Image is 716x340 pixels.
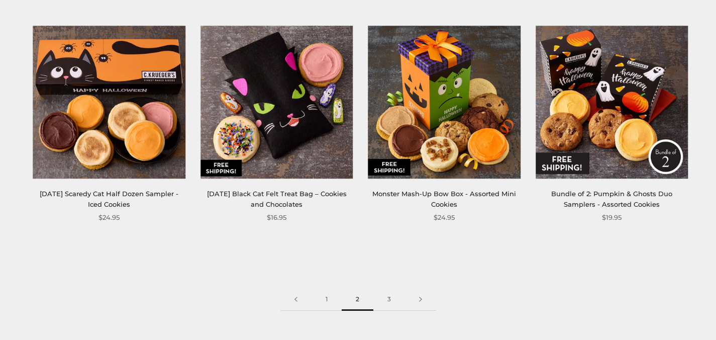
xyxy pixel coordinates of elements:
a: Bundle of 2: Pumpkin & Ghosts Duo Samplers - Assorted Cookies [551,190,672,208]
img: Monster Mash-Up Bow Box - Assorted Mini Cookies [368,26,521,178]
img: Halloween Black Cat Felt Treat Bag – Cookies and Chocolates [200,26,353,178]
a: 1 [312,288,342,311]
a: 3 [373,288,405,311]
a: Previous page [280,288,312,311]
a: [DATE] Scaredy Cat Half Dozen Sampler - Iced Cookies [40,190,178,208]
a: Next page [405,288,436,311]
span: $16.95 [267,212,286,223]
span: $24.95 [98,212,120,223]
img: Halloween Scaredy Cat Half Dozen Sampler - Iced Cookies [33,26,185,178]
span: $24.95 [434,212,455,223]
iframe: Sign Up via Text for Offers [8,302,104,332]
span: $19.95 [602,212,622,223]
a: [DATE] Black Cat Felt Treat Bag – Cookies and Chocolates [207,190,347,208]
a: Monster Mash-Up Bow Box - Assorted Mini Cookies [372,190,516,208]
img: Bundle of 2: Pumpkin & Ghosts Duo Samplers - Assorted Cookies [536,26,688,178]
span: 2 [342,288,373,311]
